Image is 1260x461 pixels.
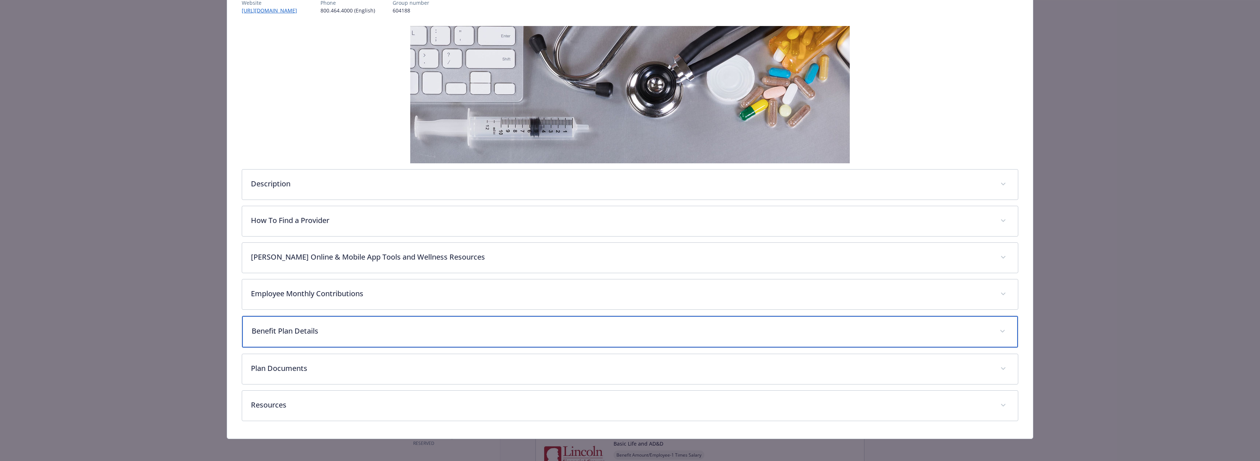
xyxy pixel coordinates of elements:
a: [URL][DOMAIN_NAME] [242,7,303,14]
div: Employee Monthly Contributions [242,279,1018,309]
p: How To Find a Provider [251,215,992,226]
div: Resources [242,391,1018,421]
div: How To Find a Provider [242,206,1018,236]
p: Benefit Plan Details [252,326,991,337]
p: Employee Monthly Contributions [251,288,992,299]
p: Plan Documents [251,363,992,374]
p: 800.464.4000 (English) [320,7,375,14]
div: Plan Documents [242,354,1018,384]
div: [PERSON_NAME] Online & Mobile App Tools and Wellness Resources [242,243,1018,273]
p: Description [251,178,992,189]
div: Description [242,170,1018,200]
img: banner [410,26,850,163]
div: Benefit Plan Details [242,316,1018,347]
p: Resources [251,399,992,410]
p: 604188 [393,7,429,14]
p: [PERSON_NAME] Online & Mobile App Tools and Wellness Resources [251,252,992,263]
